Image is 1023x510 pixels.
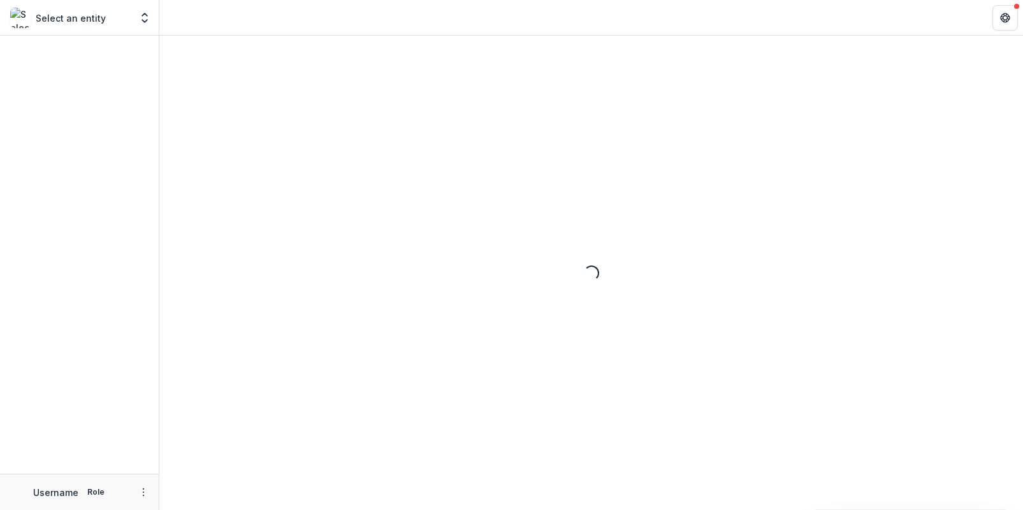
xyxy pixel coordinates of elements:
[10,8,31,28] img: Select an entity
[33,486,78,499] p: Username
[36,11,106,25] p: Select an entity
[83,486,108,498] p: Role
[136,485,151,500] button: More
[992,5,1018,31] button: Get Help
[136,5,154,31] button: Open entity switcher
